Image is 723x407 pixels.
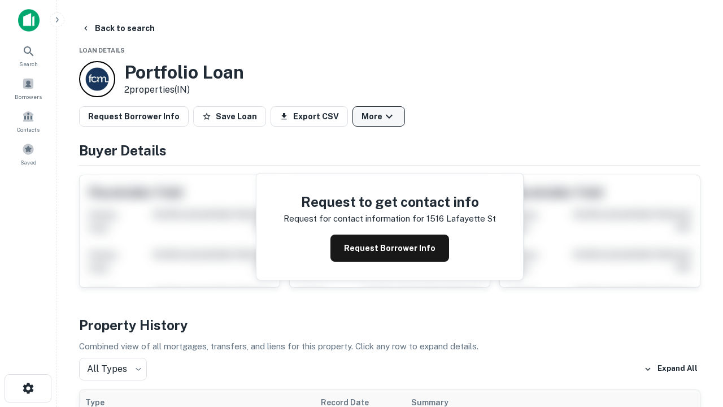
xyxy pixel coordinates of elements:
span: Contacts [17,125,40,134]
a: Borrowers [3,73,53,103]
a: Contacts [3,106,53,136]
p: Combined view of all mortgages, transfers, and liens for this property. Click any row to expand d... [79,340,700,353]
p: 2 properties (IN) [124,83,244,97]
a: Saved [3,138,53,169]
button: Expand All [641,361,700,378]
span: Borrowers [15,92,42,101]
h4: Request to get contact info [284,192,496,212]
button: Request Borrower Info [330,235,449,262]
h4: Property History [79,315,700,335]
iframe: Chat Widget [667,280,723,335]
span: Search [19,59,38,68]
span: Loan Details [79,47,125,54]
a: Search [3,40,53,71]
p: Request for contact information for [284,212,424,226]
button: Export CSV [271,106,348,127]
h4: Buyer Details [79,140,700,161]
div: All Types [79,358,147,380]
h3: Portfolio Loan [124,62,244,83]
img: capitalize-icon.png [18,9,40,32]
button: Save Loan [193,106,266,127]
button: Back to search [77,18,159,38]
button: Request Borrower Info [79,106,189,127]
span: Saved [20,158,37,167]
button: More [352,106,405,127]
p: 1516 lafayette st [426,212,496,226]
